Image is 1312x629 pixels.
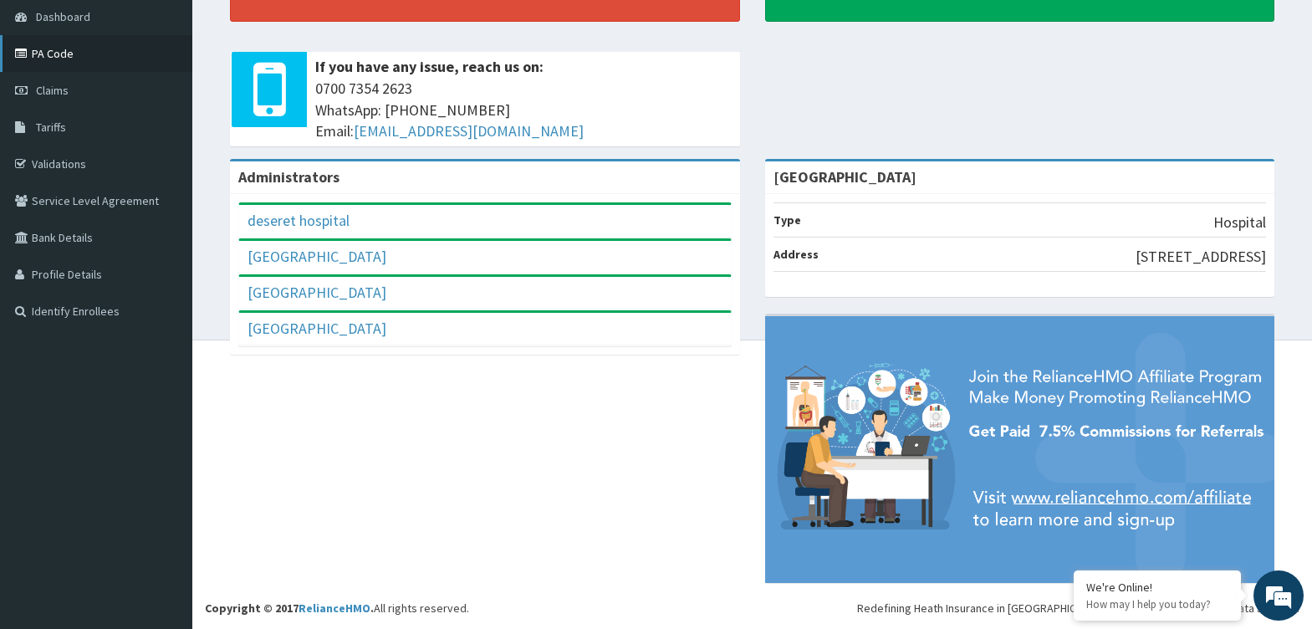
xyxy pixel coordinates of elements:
a: [GEOGRAPHIC_DATA] [248,283,386,302]
div: We're Online! [1086,580,1228,595]
b: Address [773,247,819,262]
a: [EMAIL_ADDRESS][DOMAIN_NAME] [354,121,584,141]
p: [STREET_ADDRESS] [1136,246,1266,268]
span: Claims [36,83,69,98]
p: How may I help you today? [1086,597,1228,611]
a: RelianceHMO [299,601,370,616]
a: [GEOGRAPHIC_DATA] [248,247,386,266]
b: Administrators [238,167,339,187]
span: Tariffs [36,120,66,135]
span: 0700 7354 2623 WhatsApp: [PHONE_NUMBER] Email: [315,78,732,142]
b: If you have any issue, reach us on: [315,57,544,76]
a: [GEOGRAPHIC_DATA] [248,319,386,338]
div: Redefining Heath Insurance in [GEOGRAPHIC_DATA] using Telemedicine and Data Science! [857,600,1299,616]
p: Hospital [1213,212,1266,233]
img: provider-team-banner.png [765,316,1275,583]
strong: Copyright © 2017 . [205,601,374,616]
span: Dashboard [36,9,90,24]
b: Type [773,212,801,228]
strong: [GEOGRAPHIC_DATA] [773,167,916,187]
footer: All rights reserved. [192,340,1312,629]
a: deseret hospital [248,211,350,230]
